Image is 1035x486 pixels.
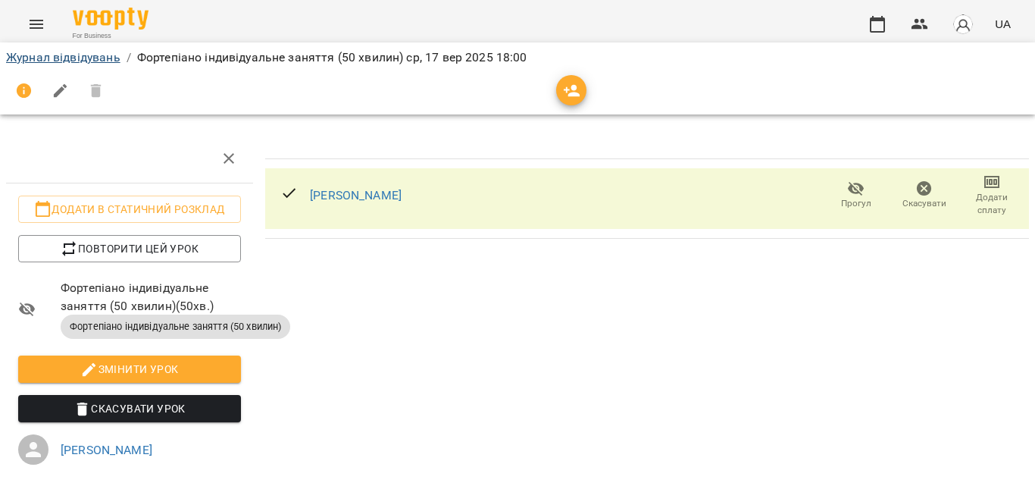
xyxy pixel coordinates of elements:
img: Voopty Logo [73,8,149,30]
button: Прогул [822,174,890,217]
button: Скасувати [890,174,958,217]
span: Додати в статичний розклад [30,200,229,218]
span: Змінити урок [30,360,229,378]
button: Додати в статичний розклад [18,196,241,223]
span: UA [995,16,1011,32]
a: [PERSON_NAME] [61,443,152,457]
button: Повторити цей урок [18,235,241,262]
a: Журнал відвідувань [6,50,120,64]
img: avatar_s.png [952,14,974,35]
button: Додати сплату [958,174,1026,217]
span: Скасувати Урок [30,400,229,418]
span: Фортепіано індивідуальне заняття (50 хвилин) ( 50 хв. ) [61,279,241,315]
button: UA [989,10,1017,38]
nav: breadcrumb [6,49,1029,67]
span: Повторити цей урок [30,240,229,258]
span: Скасувати [902,197,946,210]
li: / [127,49,131,67]
span: Додати сплату [967,191,1017,217]
button: Скасувати Урок [18,395,241,422]
span: Прогул [841,197,871,210]
span: For Business [73,31,149,41]
span: Фортепіано індивідуальне заняття (50 хвилин) [61,320,290,334]
a: [PERSON_NAME] [310,188,402,202]
button: Змінити урок [18,356,241,383]
button: Menu [18,6,55,42]
p: Фортепіано індивідуальне заняття (50 хвилин) ср, 17 вер 2025 18:00 [137,49,527,67]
